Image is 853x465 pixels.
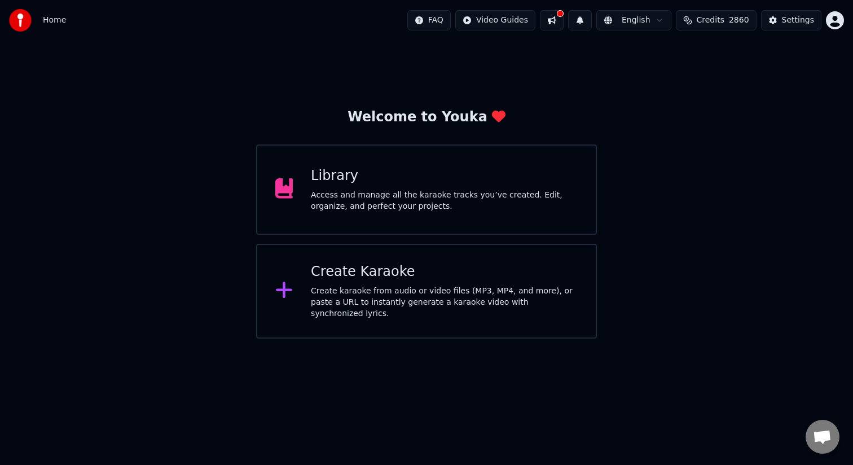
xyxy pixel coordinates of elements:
[782,15,814,26] div: Settings
[311,286,578,319] div: Create karaoke from audio or video files (MP3, MP4, and more), or paste a URL to instantly genera...
[311,190,578,212] div: Access and manage all the karaoke tracks you’ve created. Edit, organize, and perfect your projects.
[311,167,578,185] div: Library
[455,10,535,30] button: Video Guides
[43,15,66,26] span: Home
[676,10,757,30] button: Credits2860
[761,10,821,30] button: Settings
[407,10,451,30] button: FAQ
[43,15,66,26] nav: breadcrumb
[348,108,505,126] div: Welcome to Youka
[806,420,839,454] div: Open chat
[729,15,749,26] span: 2860
[9,9,32,32] img: youka
[311,263,578,281] div: Create Karaoke
[697,15,724,26] span: Credits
